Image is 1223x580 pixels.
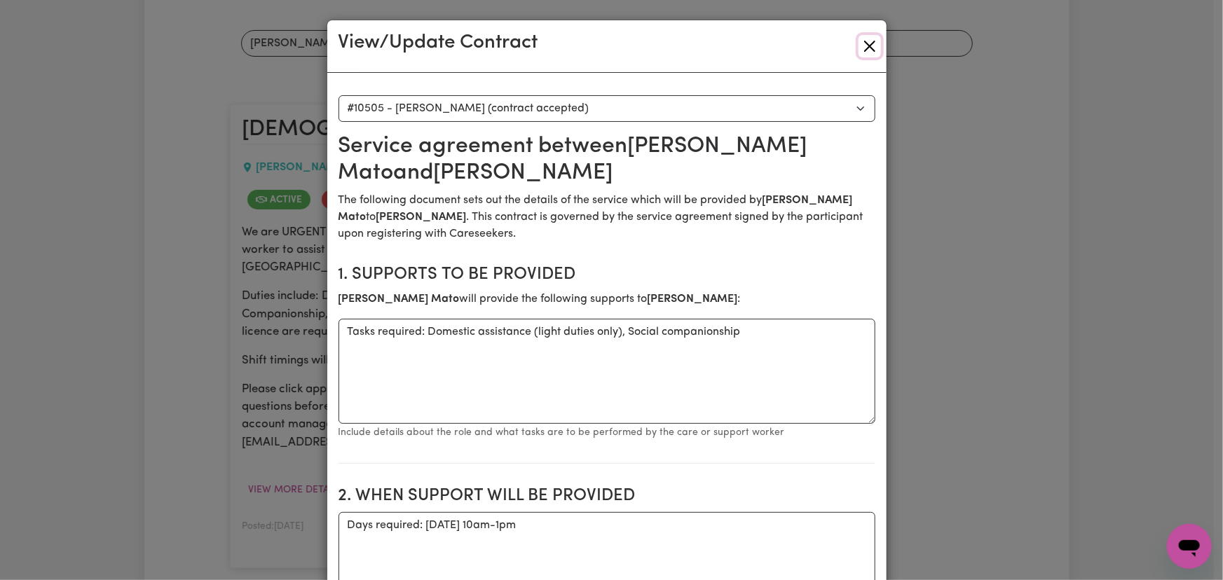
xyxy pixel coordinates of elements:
[1167,524,1212,569] iframe: Button to launch messaging window
[339,265,875,285] h2: 1. Supports to be provided
[859,35,881,57] button: Close
[339,427,785,438] small: Include details about the role and what tasks are to be performed by the care or support worker
[339,486,875,506] h2: 2. When support will be provided
[376,212,467,223] b: [PERSON_NAME]
[339,319,875,424] textarea: Tasks required: Domestic assistance (light duties only), Social companionship
[339,133,875,187] h2: Service agreement between [PERSON_NAME] Mato and [PERSON_NAME]
[339,192,875,242] p: The following document sets out the details of the service which will be provided by to . This co...
[339,32,538,55] h3: View/Update Contract
[339,291,875,308] p: will provide the following supports to :
[648,294,738,305] b: [PERSON_NAME]
[339,294,460,305] b: [PERSON_NAME] Mato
